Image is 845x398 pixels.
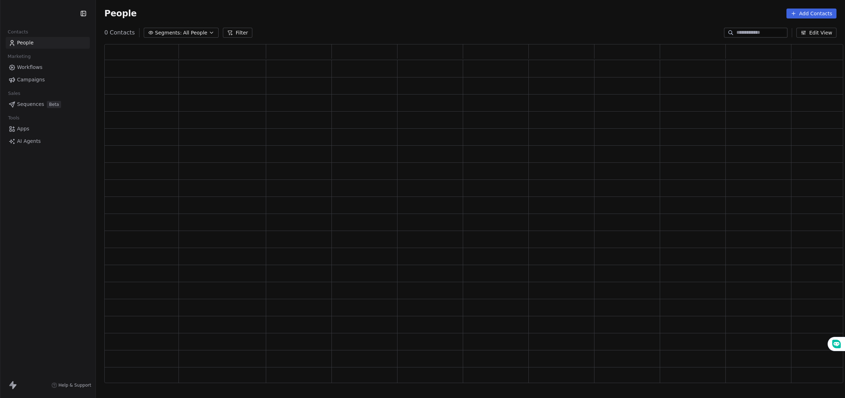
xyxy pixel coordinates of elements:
[796,28,836,38] button: Edit View
[59,382,91,388] span: Help & Support
[5,51,34,62] span: Marketing
[6,74,90,86] a: Campaigns
[17,101,44,108] span: Sequences
[6,98,90,110] a: SequencesBeta
[6,135,90,147] a: AI Agents
[17,64,43,71] span: Workflows
[104,28,135,37] span: 0 Contacts
[47,101,61,108] span: Beta
[5,88,23,99] span: Sales
[17,76,45,84] span: Campaigns
[104,8,137,19] span: People
[223,28,252,38] button: Filter
[155,29,182,37] span: Segments:
[5,27,31,37] span: Contacts
[6,123,90,135] a: Apps
[183,29,207,37] span: All People
[51,382,91,388] a: Help & Support
[17,39,34,47] span: People
[17,138,41,145] span: AI Agents
[6,37,90,49] a: People
[5,113,22,123] span: Tools
[786,9,836,18] button: Add Contacts
[6,61,90,73] a: Workflows
[17,125,29,133] span: Apps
